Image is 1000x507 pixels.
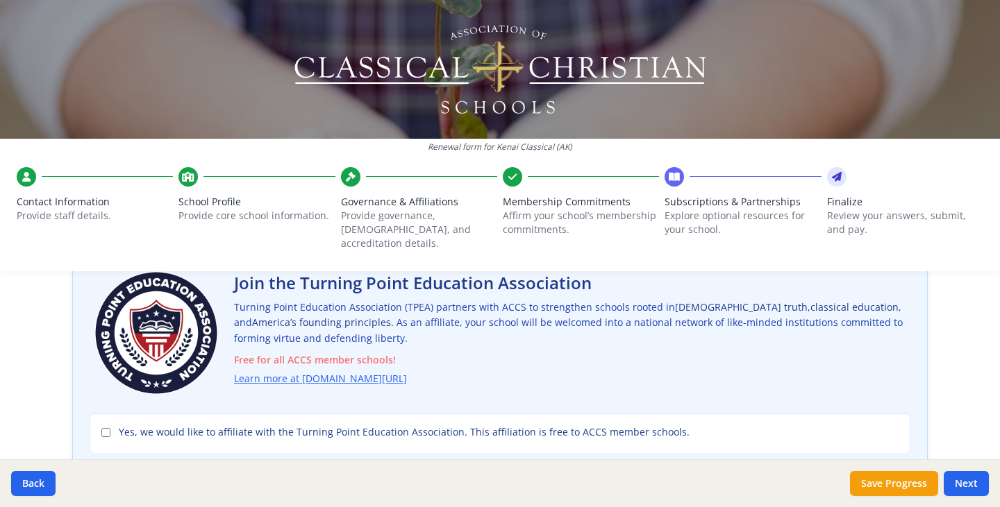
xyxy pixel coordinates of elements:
p: Review your answers, submit, and pay. [827,209,983,237]
h2: Join the Turning Point Education Association [234,272,910,294]
p: Provide core school information. [178,209,335,223]
span: Contact Information [17,195,173,209]
span: School Profile [178,195,335,209]
span: Governance & Affiliations [341,195,497,209]
span: Subscriptions & Partnerships [665,195,821,209]
span: classical education [810,300,899,313]
input: Yes, we would like to affiliate with the Turning Point Education Association. This affiliation is... [101,428,110,437]
span: Membership Commitments [503,195,659,209]
p: Affirm your school’s membership commitments. [503,209,659,237]
p: Provide staff details. [17,209,173,223]
span: Finalize [827,195,983,209]
span: [DEMOGRAPHIC_DATA] truth [675,300,808,313]
p: Provide governance, [DEMOGRAPHIC_DATA], and accreditation details. [341,209,497,250]
span: America’s founding principles [252,316,391,329]
img: Turning Point Education Association Logo [90,266,223,399]
p: Explore optional resources for your school. [665,209,821,237]
button: Save Progress [850,471,938,496]
button: Back [11,471,56,496]
span: Yes, we would like to affiliate with the Turning Point Education Association. This affiliation is... [119,425,690,439]
a: Learn more at [DOMAIN_NAME][URL] [234,371,407,387]
p: Turning Point Education Association (TPEA) partners with ACCS to strengthen schools rooted in , ,... [234,300,910,387]
span: Free for all ACCS member schools! [234,352,910,368]
button: Next [944,471,989,496]
img: Logo [292,21,708,118]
